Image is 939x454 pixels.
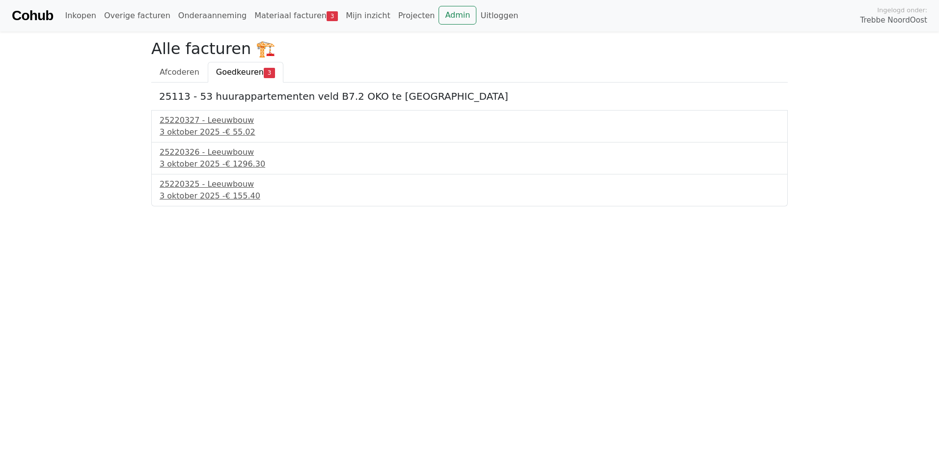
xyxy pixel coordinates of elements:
[160,190,779,202] div: 3 oktober 2025 -
[225,159,265,169] span: € 1296.30
[225,191,260,200] span: € 155.40
[160,178,779,190] div: 25220325 - Leeuwbouw
[342,6,394,26] a: Mijn inzicht
[174,6,250,26] a: Onderaanneming
[439,6,476,25] a: Admin
[216,67,264,77] span: Goedkeuren
[476,6,522,26] a: Uitloggen
[160,178,779,202] a: 25220325 - Leeuwbouw3 oktober 2025 -€ 155.40
[877,5,927,15] span: Ingelogd onder:
[151,39,788,58] h2: Alle facturen 🏗️
[151,62,208,83] a: Afcoderen
[160,114,779,138] a: 25220327 - Leeuwbouw3 oktober 2025 -€ 55.02
[264,68,275,78] span: 3
[100,6,174,26] a: Overige facturen
[160,126,779,138] div: 3 oktober 2025 -
[394,6,439,26] a: Projecten
[160,146,779,158] div: 25220326 - Leeuwbouw
[159,90,780,102] h5: 25113 - 53 huurappartementen veld B7.2 OKO te [GEOGRAPHIC_DATA]
[160,114,779,126] div: 25220327 - Leeuwbouw
[61,6,100,26] a: Inkopen
[208,62,283,83] a: Goedkeuren3
[160,67,199,77] span: Afcoderen
[860,15,927,26] span: Trebbe NoordOost
[327,11,338,21] span: 3
[250,6,342,26] a: Materiaal facturen3
[160,146,779,170] a: 25220326 - Leeuwbouw3 oktober 2025 -€ 1296.30
[225,127,255,137] span: € 55.02
[12,4,53,28] a: Cohub
[160,158,779,170] div: 3 oktober 2025 -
